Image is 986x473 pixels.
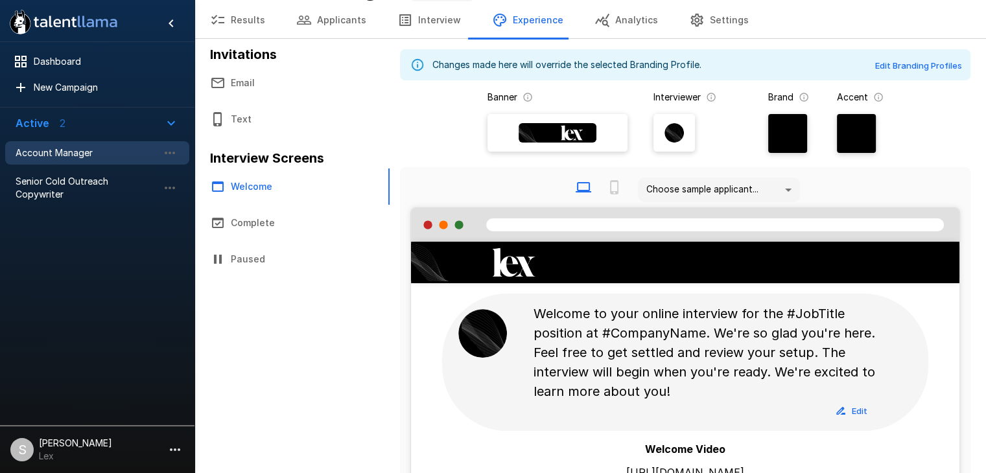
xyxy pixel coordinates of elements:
b: Welcome Video [645,443,725,456]
button: Experience [476,2,579,38]
div: Choose sample applicant... [638,178,800,202]
p: Accent [837,91,868,104]
svg: The background color for branded interviews and emails. It should be a color that complements you... [799,92,809,102]
button: Complete [194,205,390,241]
div: Changes made here will override the selected Branding Profile. [432,53,701,76]
img: Banner Logo [519,123,596,143]
button: Welcome [194,168,390,205]
svg: The banner version of your logo. Using your logo will enable customization of brand and accent co... [522,92,533,102]
button: Interview [382,2,476,38]
p: Interviewer [653,91,701,104]
button: Settings [674,2,764,38]
label: Banner Logo [487,114,628,152]
svg: The image that will show next to questions in your candidate interviews. It must be square and at... [706,92,716,102]
button: Paused [194,241,390,277]
p: Welcome to your online interview for the #JobTitle position at #CompanyName. We're so glad you're... [534,304,877,401]
button: Applicants [281,2,382,38]
img: lex_avatar2.png [664,123,684,143]
p: Banner [487,91,517,104]
button: Edit Branding Profiles [872,56,965,76]
button: Analytics [579,2,674,38]
img: lex_avatar2.png [458,309,507,358]
img: Company Logo [411,244,561,281]
p: Brand [768,91,793,104]
button: Results [194,2,281,38]
button: Email [194,65,390,101]
button: Edit [831,401,873,421]
button: Text [194,101,390,137]
svg: The primary color for buttons in branded interviews and emails. It should be a color that complem... [873,92,884,102]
